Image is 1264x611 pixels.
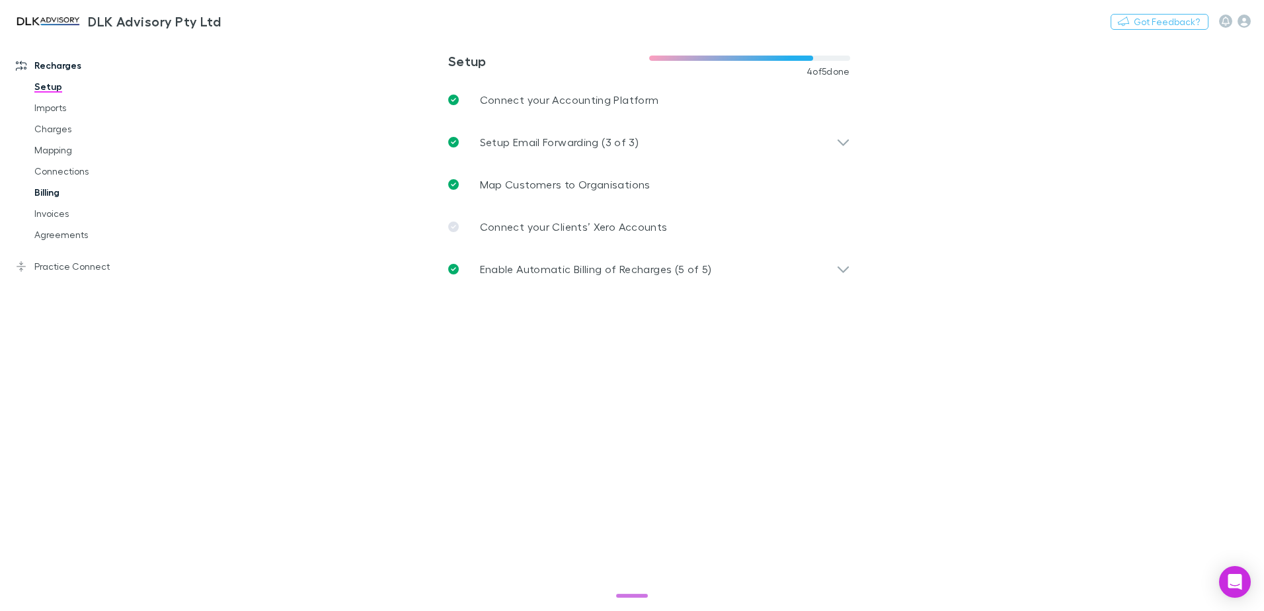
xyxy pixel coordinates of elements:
button: Got Feedback? [1111,14,1208,30]
h3: Setup [448,53,649,69]
img: DLK Advisory Pty Ltd's Logo [13,13,83,29]
h3: DLK Advisory Pty Ltd [88,13,221,29]
a: Connections [21,161,178,182]
a: Map Customers to Organisations [438,163,861,206]
a: Billing [21,182,178,203]
a: Agreements [21,224,178,245]
a: Charges [21,118,178,140]
p: Connect your Clients’ Xero Accounts [480,219,668,235]
p: Map Customers to Organisations [480,177,651,192]
span: 4 of 5 done [807,66,850,77]
a: Mapping [21,140,178,161]
div: Enable Automatic Billing of Recharges (5 of 5) [438,248,861,290]
a: Connect your Clients’ Xero Accounts [438,206,861,248]
a: Connect your Accounting Platform [438,79,861,121]
a: Setup [21,76,178,97]
div: Setup Email Forwarding (3 of 3) [438,121,861,163]
a: Invoices [21,203,178,224]
p: Enable Automatic Billing of Recharges (5 of 5) [480,261,712,277]
a: Recharges [3,55,178,76]
p: Setup Email Forwarding (3 of 3) [480,134,639,150]
p: Connect your Accounting Platform [480,92,659,108]
a: Imports [21,97,178,118]
a: Practice Connect [3,256,178,277]
a: DLK Advisory Pty Ltd [5,5,229,37]
div: Open Intercom Messenger [1219,566,1251,598]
